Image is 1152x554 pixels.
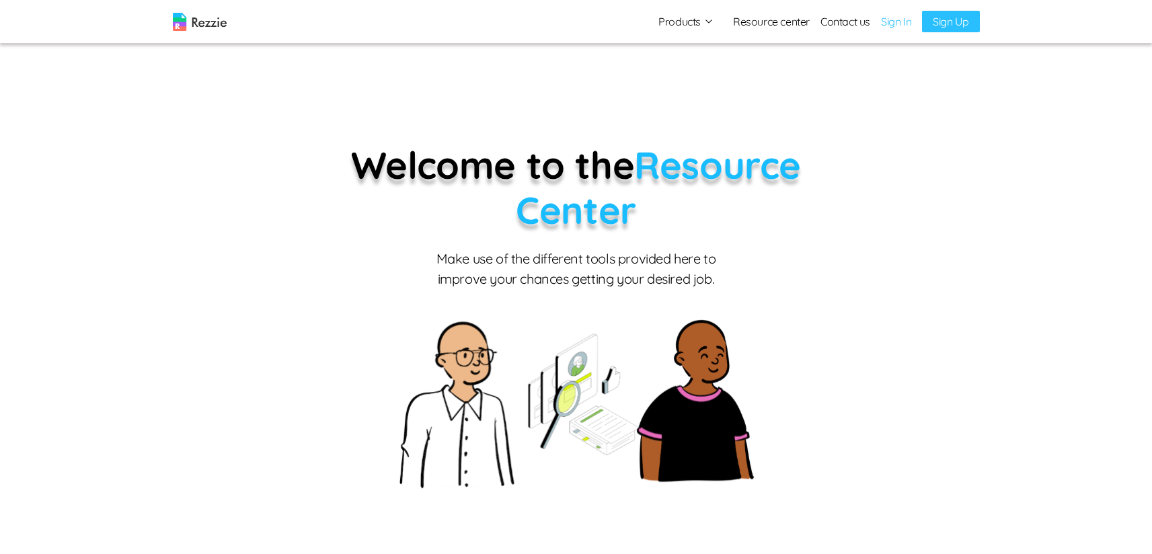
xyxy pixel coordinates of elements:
img: logo [173,13,227,31]
button: Products [658,13,714,30]
img: 3 people [391,311,761,497]
a: Contact us [820,13,870,30]
a: Sign In [881,13,911,30]
span: Resource Center [516,141,801,233]
a: Sign Up [922,11,979,32]
p: Welcome to the [332,143,820,233]
a: Resource center [733,13,810,30]
p: Make use of the different tools provided here to improve your chances getting your desired job. [425,249,728,289]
